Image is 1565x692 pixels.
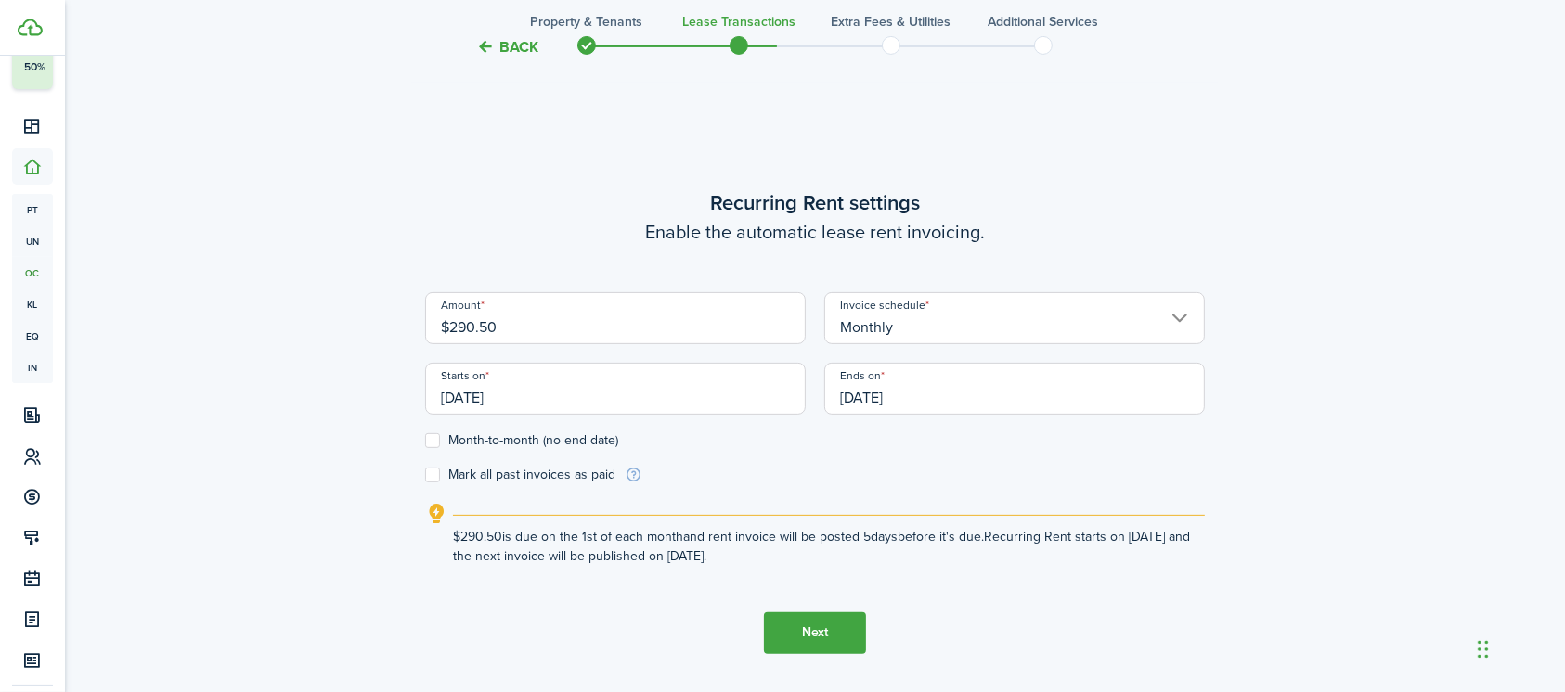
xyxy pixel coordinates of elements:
p: 50% [23,59,46,75]
i: outline [425,503,448,525]
a: oc [12,257,53,288]
div: Drag [1478,622,1489,677]
img: TenantCloud [18,19,43,36]
iframe: Chat Widget [1472,603,1565,692]
a: in [12,352,53,383]
h3: Lease Transactions [682,12,795,32]
button: Next [764,612,866,654]
a: pt [12,194,53,225]
label: Mark all past invoices as paid [425,468,615,482]
h3: Additional Services [989,12,1099,32]
button: 50% [12,22,166,89]
input: mm/dd/yyyy [425,363,806,415]
h3: Extra fees & Utilities [832,12,951,32]
a: un [12,225,53,257]
label: Month-to-month (no end date) [425,433,618,448]
wizard-step-header-description: Enable the automatic lease rent invoicing. [425,218,1205,246]
explanation-description: $290.50 is due on the 1st of each month and rent invoice will be posted 5 days before it's due. R... [453,527,1205,566]
wizard-step-header-title: Recurring Rent settings [425,187,1205,218]
h3: Property & Tenants [531,12,643,32]
a: eq [12,320,53,352]
input: mm/dd/yyyy [824,363,1205,415]
input: 0.00 [425,292,806,344]
a: kl [12,288,53,320]
button: Back [476,37,538,57]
